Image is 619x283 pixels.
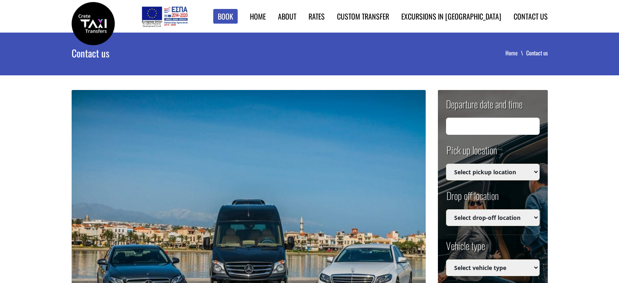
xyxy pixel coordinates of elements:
a: Contact us [514,11,548,22]
img: Crete Taxi Transfers | Contact Crete Taxi Transfers | Crete Taxi Transfers [72,2,115,45]
label: Vehicle type [446,239,485,259]
a: Home [505,48,526,57]
li: Contact us [526,49,548,57]
label: Drop off location [446,189,499,209]
h1: Contact us [72,33,296,73]
a: About [278,11,296,22]
a: Rates [308,11,325,22]
a: Book [213,9,238,24]
a: Crete Taxi Transfers | Contact Crete Taxi Transfers | Crete Taxi Transfers [72,18,115,27]
label: Departure date and time [446,97,523,118]
a: Home [250,11,266,22]
label: Pick up location [446,143,497,164]
a: Custom Transfer [337,11,389,22]
img: e-bannersEUERDF180X90.jpg [140,4,189,29]
a: Excursions in [GEOGRAPHIC_DATA] [401,11,501,22]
